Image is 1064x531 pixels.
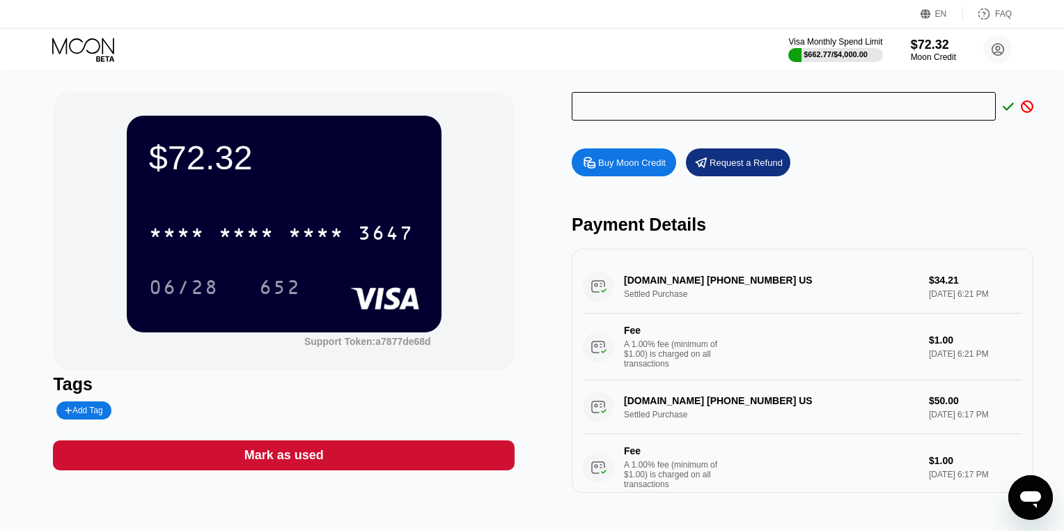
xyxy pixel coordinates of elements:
[911,38,956,52] div: $72.32
[963,7,1012,21] div: FAQ
[572,92,996,121] input: Text input field
[259,278,301,300] div: 652
[935,9,947,19] div: EN
[304,336,431,347] div: Support Token: a7877de68d
[911,52,956,62] div: Moon Credit
[65,406,102,415] div: Add Tag
[53,440,515,470] div: Mark as used
[788,37,882,62] div: Visa Monthly Spend Limit$662.77/$4,000.00
[149,278,219,300] div: 06/28
[583,314,1022,380] div: FeeA 1.00% fee (minimum of $1.00) is charged on all transactions$1.00[DATE] 6:21 PM
[358,224,414,246] div: 3647
[572,148,676,176] div: Buy Moon Credit
[598,157,666,169] div: Buy Moon Credit
[995,9,1012,19] div: FAQ
[710,157,783,169] div: Request a Refund
[149,138,419,177] div: $72.32
[804,50,868,59] div: $662.77 / $4,000.00
[624,325,721,336] div: Fee
[929,334,1022,346] div: $1.00
[929,349,1022,359] div: [DATE] 6:21 PM
[686,148,790,176] div: Request a Refund
[624,339,728,369] div: A 1.00% fee (minimum of $1.00) is charged on all transactions
[911,38,956,62] div: $72.32Moon Credit
[53,374,515,394] div: Tags
[624,460,728,489] div: A 1.00% fee (minimum of $1.00) is charged on all transactions
[249,270,311,305] div: 652
[929,470,1022,479] div: [DATE] 6:17 PM
[1008,475,1053,520] iframe: Button to launch messaging window
[304,336,431,347] div: Support Token:a7877de68d
[929,455,1022,466] div: $1.00
[572,215,1033,235] div: Payment Details
[788,37,882,47] div: Visa Monthly Spend Limit
[583,434,1022,501] div: FeeA 1.00% fee (minimum of $1.00) is charged on all transactions$1.00[DATE] 6:17 PM
[624,445,721,456] div: Fee
[56,401,111,420] div: Add Tag
[921,7,963,21] div: EN
[139,270,229,305] div: 06/28
[244,447,324,463] div: Mark as used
